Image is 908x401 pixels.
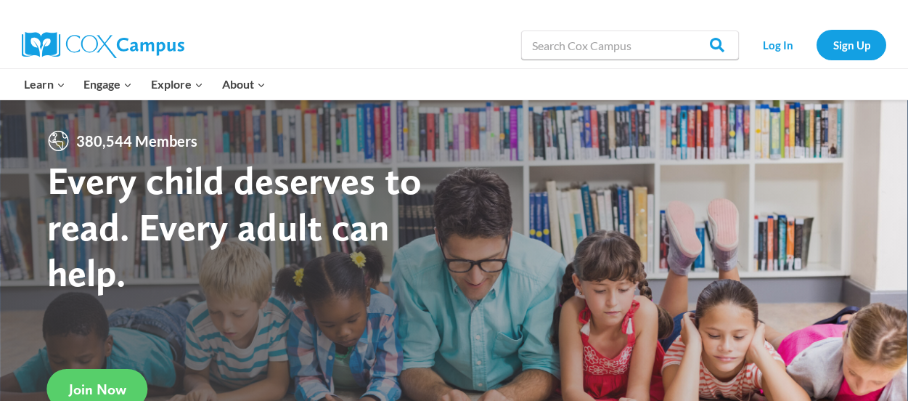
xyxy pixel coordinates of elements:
[817,30,886,60] a: Sign Up
[15,69,274,100] nav: Primary Navigation
[746,30,886,60] nav: Secondary Navigation
[83,75,132,94] span: Engage
[69,381,126,398] span: Join Now
[222,75,266,94] span: About
[521,31,739,60] input: Search Cox Campus
[151,75,203,94] span: Explore
[70,129,203,153] span: 380,544 Members
[47,157,422,296] strong: Every child deserves to read. Every adult can help.
[746,30,809,60] a: Log In
[22,32,184,58] img: Cox Campus
[24,75,65,94] span: Learn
